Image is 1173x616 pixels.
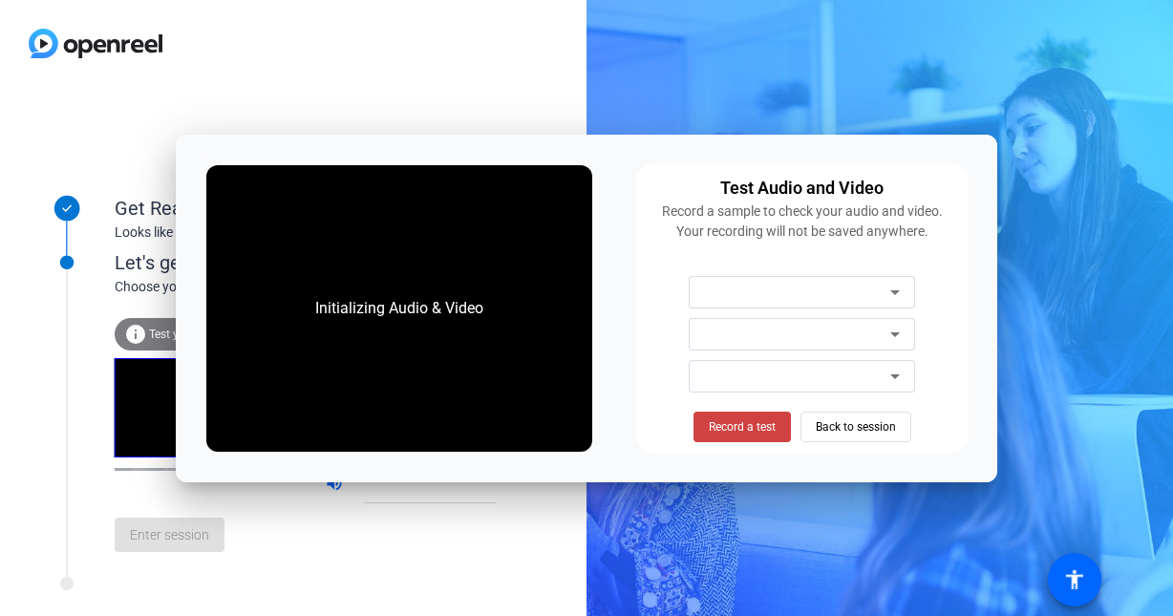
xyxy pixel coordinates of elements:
span: Test your audio and video [149,328,282,341]
button: Back to session [800,412,911,442]
span: Back to session [816,409,896,445]
div: Test Audio and Video [720,175,884,202]
mat-icon: info [124,323,147,346]
div: Record a sample to check your audio and video. Your recording will not be saved anywhere. [648,202,957,242]
div: Looks like you've been invited to join [115,223,497,243]
div: Get Ready! [115,194,497,223]
mat-icon: accessibility [1063,568,1086,591]
button: Record a test [693,412,791,442]
span: Record a test [709,418,776,435]
div: Choose your settings [115,277,536,297]
mat-icon: volume_up [325,474,348,497]
div: Initializing Audio & Video [296,278,502,339]
div: Let's get connected. [115,248,536,277]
